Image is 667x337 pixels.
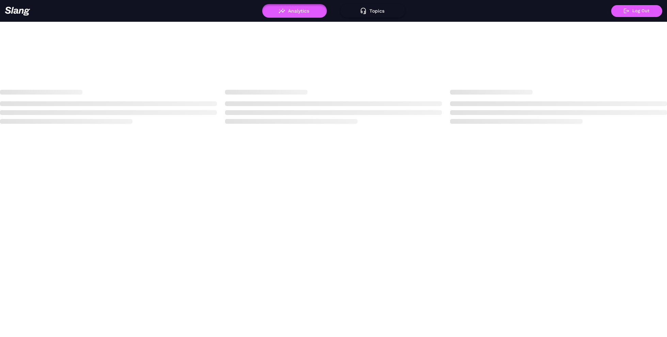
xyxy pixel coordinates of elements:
[5,6,30,16] img: 623511267c55cb56e2f2a487_logo2.png
[262,8,327,13] a: Analytics
[262,4,327,18] button: Analytics
[340,4,405,18] button: Topics
[611,5,662,17] button: Log Out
